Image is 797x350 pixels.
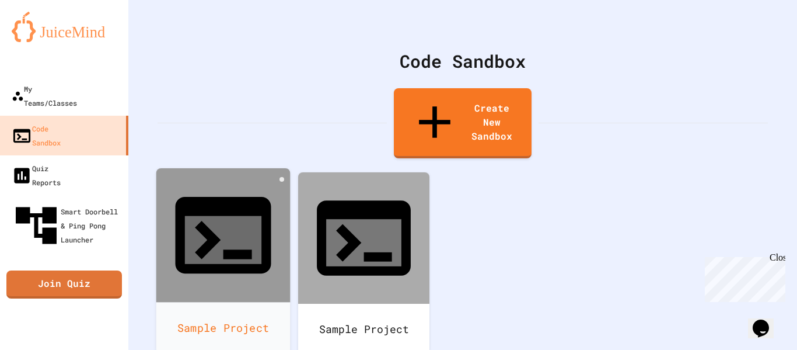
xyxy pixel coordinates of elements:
div: My Teams/Classes [12,82,77,110]
div: Code Sandbox [158,48,768,74]
div: Quiz Reports [12,161,61,189]
iframe: chat widget [700,252,785,302]
iframe: chat widget [748,303,785,338]
img: logo-orange.svg [12,12,117,42]
div: Chat with us now!Close [5,5,81,74]
a: Create New Sandbox [394,88,532,158]
a: Join Quiz [6,271,122,299]
div: Smart Doorbell & Ping Pong Launcher [12,201,124,250]
div: Code Sandbox [12,122,61,150]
